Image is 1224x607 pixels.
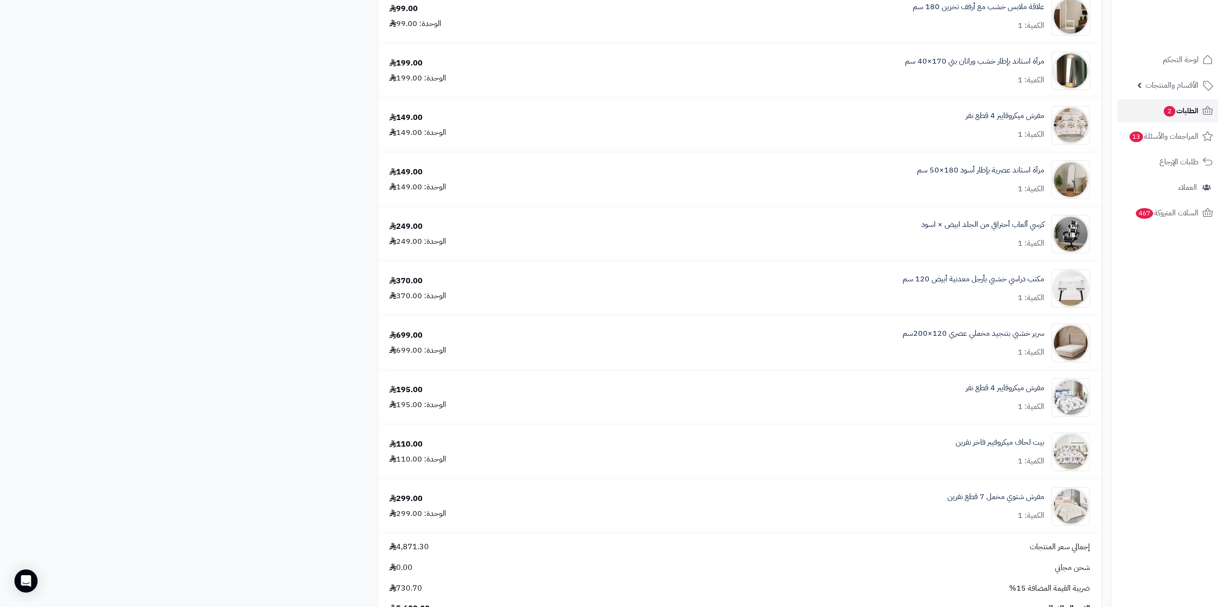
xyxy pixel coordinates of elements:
[1130,132,1143,142] span: 13
[921,219,1044,230] a: كرسي ألعاب أحترافي من الجلد ابيض × اسود
[1030,541,1090,553] span: إجمالي سعر المنتجات
[1117,99,1218,122] a: الطلبات2
[1052,433,1090,471] img: 1757415738-1-90x90.jpg
[389,583,422,594] span: 730.70
[1052,324,1090,362] img: 1756212693-1-90x90.jpg
[966,383,1044,394] a: مفرش ميكروفايبر 4 قطع نفر
[389,58,423,69] div: 199.00
[1117,48,1218,71] a: لوحة التحكم
[1052,52,1090,90] img: 1753171485-1-90x90.jpg
[1018,456,1044,467] div: الكمية: 1
[389,276,423,287] div: 370.00
[1135,206,1198,220] span: السلات المتروكة
[1052,487,1090,526] img: 1757764968-1-90x90.jpg
[1018,184,1044,195] div: الكمية: 1
[1018,20,1044,31] div: الكمية: 1
[389,18,441,29] div: الوحدة: 99.00
[905,56,1044,67] a: مرآة استاند بإطار خشب وراتان بني 170×40 سم
[1164,106,1175,117] span: 2
[389,3,418,14] div: 99.00
[956,437,1044,448] a: بيت لحاف ميكروفيبر فاخر نفرين
[1178,181,1197,194] span: العملاء
[389,508,446,519] div: الوحدة: 299.00
[389,182,446,193] div: الوحدة: 149.00
[1117,201,1218,224] a: السلات المتروكة467
[1117,176,1218,199] a: العملاء
[389,454,446,465] div: الوحدة: 110.00
[389,127,446,138] div: الوحدة: 149.00
[1052,106,1090,145] img: 1753859782-1-90x90.jpg
[389,345,446,356] div: الوحدة: 699.00
[903,274,1044,285] a: مكتب دراسي خشبي بأرجل معدنية أبيض 120 سم
[903,328,1044,339] a: سرير خشبي بتنجيد مخملي عصري 120×200سم
[1018,510,1044,521] div: الكمية: 1
[1009,583,1090,594] span: ضريبة القيمة المضافة 15%
[1018,129,1044,140] div: الكمية: 1
[389,290,446,302] div: الوحدة: 370.00
[389,167,423,178] div: 149.00
[1018,292,1044,303] div: الكمية: 1
[14,569,38,593] div: Open Intercom Messenger
[1055,562,1090,573] span: شحن مجاني
[1052,378,1090,417] img: 1757141410-1-90x90.jpg
[1163,53,1198,66] span: لوحة التحكم
[389,73,446,84] div: الوحدة: 199.00
[389,541,429,553] span: 4,871.30
[389,384,423,396] div: 195.00
[1018,75,1044,86] div: الكمية: 1
[1018,238,1044,249] div: الكمية: 1
[1159,155,1198,169] span: طلبات الإرجاع
[389,493,423,504] div: 299.00
[1117,150,1218,173] a: طلبات الإرجاع
[389,399,446,410] div: الوحدة: 195.00
[389,562,412,573] span: 0.00
[1145,79,1198,92] span: الأقسام والمنتجات
[1117,125,1218,148] a: المراجعات والأسئلة13
[389,236,446,247] div: الوحدة: 249.00
[913,1,1044,13] a: علاقة ملابس خشب مع أرفف تخزين 180 سم
[1052,160,1090,199] img: 1753865142-1-90x90.jpg
[966,110,1044,121] a: مفرش ميكروفايبر 4 قطع نفر
[1018,347,1044,358] div: الكمية: 1
[1129,130,1198,143] span: المراجعات والأسئلة
[389,221,423,232] div: 249.00
[947,491,1044,502] a: مفرش شتوي مخمل 7 قطع نفرين
[389,112,423,123] div: 149.00
[1052,269,1090,308] img: 1755518062-1-90x90.jpg
[389,439,423,450] div: 110.00
[1136,208,1153,219] span: 467
[1163,104,1198,118] span: الطلبات
[917,165,1044,176] a: مرآة استاند عصرية بإطار أسود 180×50 سم
[389,330,423,341] div: 699.00
[1018,401,1044,412] div: الكمية: 1
[1052,215,1090,253] img: 1753946719-1-90x90.jpg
